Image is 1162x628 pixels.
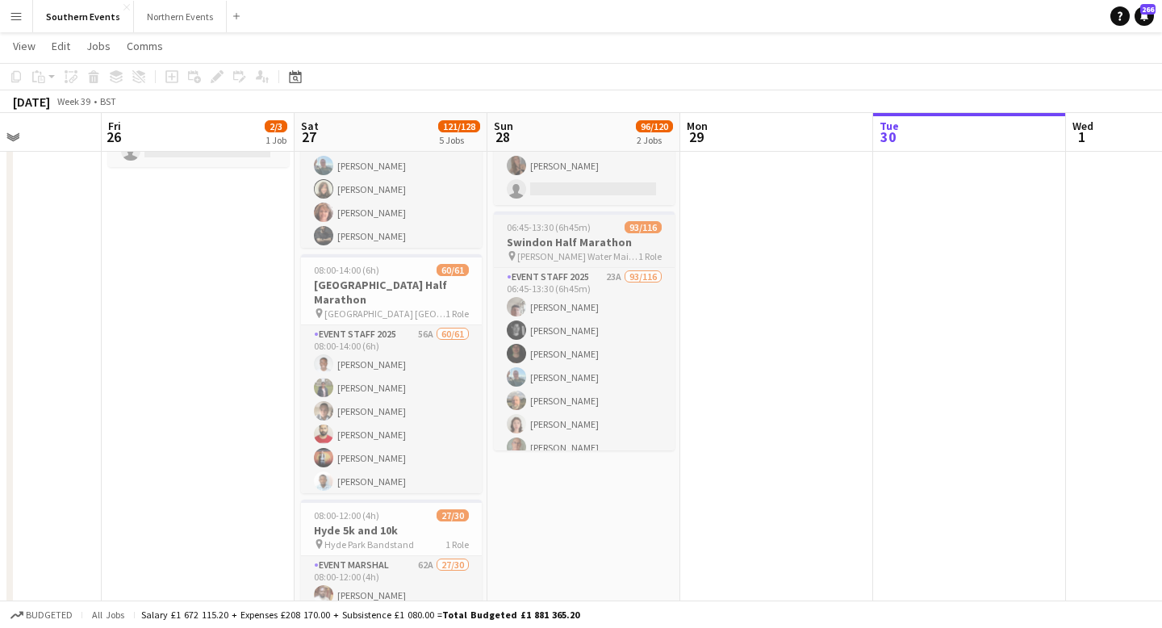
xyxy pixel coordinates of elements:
[324,308,445,320] span: [GEOGRAPHIC_DATA] [GEOGRAPHIC_DATA]
[141,609,579,621] div: Salary £1 672 115.20 + Expenses £208 170.00 + Subsistence £1 080.00 =
[1072,119,1093,133] span: Wed
[8,606,75,624] button: Budgeted
[494,211,675,450] app-job-card: 06:45-13:30 (6h45m)93/116Swindon Half Marathon [PERSON_NAME] Water Main Car Park1 RoleEvent Staff...
[299,128,319,146] span: 27
[437,264,469,276] span: 60/61
[494,119,513,133] span: Sun
[301,278,482,307] h3: [GEOGRAPHIC_DATA] Half Marathon
[625,221,662,233] span: 93/116
[638,250,662,262] span: 1 Role
[1135,6,1154,26] a: 266
[491,128,513,146] span: 28
[442,609,579,621] span: Total Budgeted £1 881 365.20
[6,36,42,57] a: View
[100,95,116,107] div: BST
[301,254,482,493] app-job-card: 08:00-14:00 (6h)60/61[GEOGRAPHIC_DATA] Half Marathon [GEOGRAPHIC_DATA] [GEOGRAPHIC_DATA]1 RoleEve...
[880,119,899,133] span: Tue
[445,308,469,320] span: 1 Role
[314,509,379,521] span: 08:00-12:00 (4h)
[636,120,673,132] span: 96/120
[45,36,77,57] a: Edit
[265,120,287,132] span: 2/3
[26,609,73,621] span: Budgeted
[120,36,169,57] a: Comms
[1140,4,1156,15] span: 266
[301,523,482,538] h3: Hyde 5k and 10k
[445,538,469,551] span: 1 Role
[134,1,227,32] button: Northern Events
[13,39,36,53] span: View
[108,119,121,133] span: Fri
[314,264,379,276] span: 08:00-14:00 (6h)
[106,128,121,146] span: 26
[877,128,899,146] span: 30
[437,509,469,521] span: 27/30
[494,235,675,249] h3: Swindon Half Marathon
[52,39,70,53] span: Edit
[507,221,591,233] span: 06:45-13:30 (6h45m)
[438,120,480,132] span: 121/128
[89,609,127,621] span: All jobs
[324,538,414,551] span: Hyde Park Bandstand
[265,134,286,146] div: 1 Job
[687,119,708,133] span: Mon
[1070,128,1093,146] span: 1
[13,94,50,110] div: [DATE]
[517,250,638,262] span: [PERSON_NAME] Water Main Car Park
[684,128,708,146] span: 29
[80,36,117,57] a: Jobs
[33,1,134,32] button: Southern Events
[127,39,163,53] span: Comms
[439,134,479,146] div: 5 Jobs
[53,95,94,107] span: Week 39
[637,134,672,146] div: 2 Jobs
[301,119,319,133] span: Sat
[86,39,111,53] span: Jobs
